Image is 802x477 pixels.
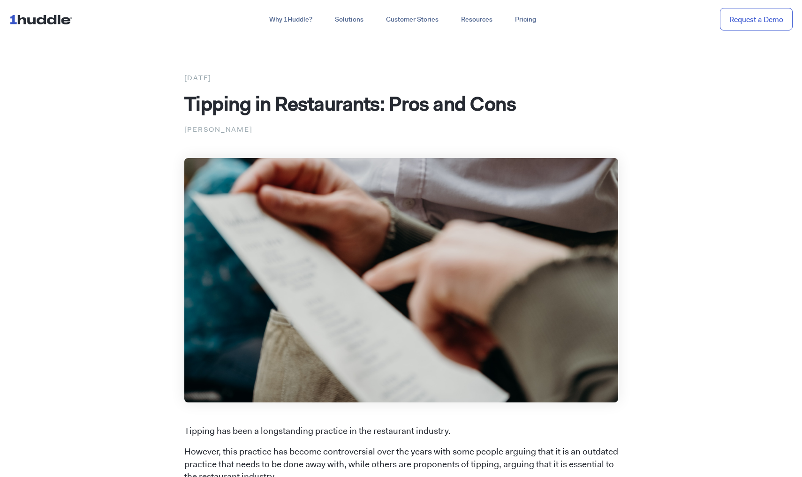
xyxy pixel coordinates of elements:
[324,11,375,28] a: Solutions
[720,8,793,31] a: Request a Demo
[184,91,516,117] span: Tipping in Restaurants: Pros and Cons
[9,10,76,28] img: ...
[504,11,547,28] a: Pricing
[184,425,618,438] p: Tipping has been a longstanding practice in the restaurant industry.
[184,72,618,84] div: [DATE]
[375,11,450,28] a: Customer Stories
[258,11,324,28] a: Why 1Huddle?
[450,11,504,28] a: Resources
[184,123,618,136] p: [PERSON_NAME]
